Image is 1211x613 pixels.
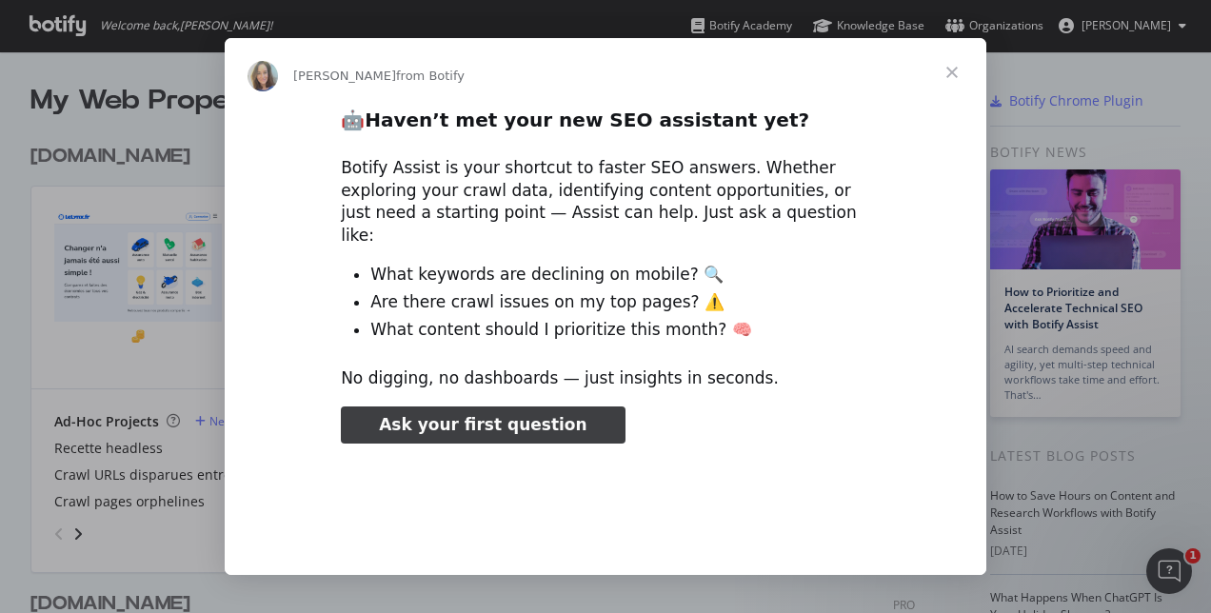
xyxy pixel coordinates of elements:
img: Profile image for Colleen [248,61,278,91]
span: Ask your first question [379,415,586,434]
div: Botify Assist is your shortcut to faster SEO answers. Whether exploring your crawl data, identify... [341,157,870,247]
h2: 🤖 [341,108,870,143]
span: from Botify [396,69,465,83]
li: Are there crawl issues on my top pages? ⚠️ [370,291,870,314]
div: No digging, no dashboards — just insights in seconds. [341,367,870,390]
b: Haven’t met your new SEO assistant yet? [365,109,809,131]
span: Close [918,38,986,107]
a: Ask your first question [341,406,625,445]
span: [PERSON_NAME] [293,69,396,83]
li: What keywords are declining on mobile? 🔍 [370,264,870,287]
li: What content should I prioritize this month? 🧠 [370,319,870,342]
